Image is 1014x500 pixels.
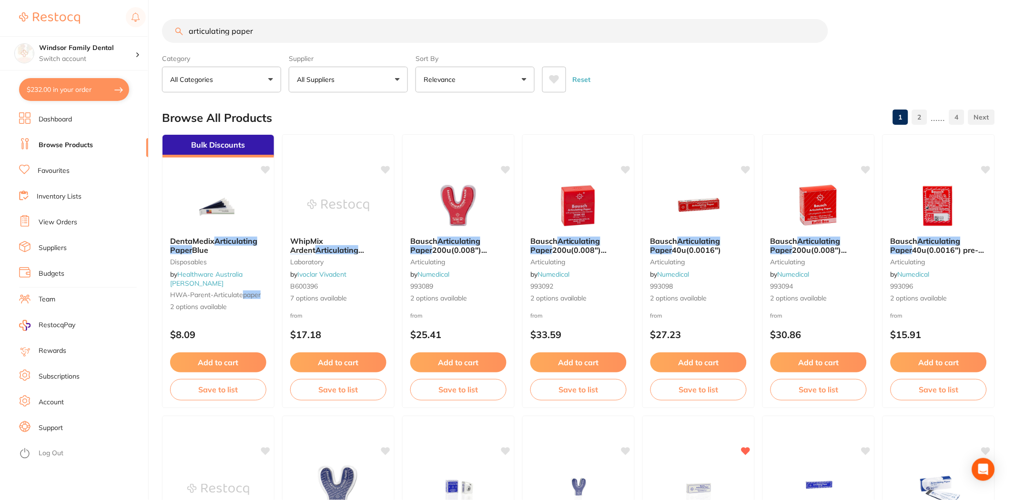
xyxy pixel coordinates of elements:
span: Bausch [771,236,798,246]
p: $30.86 [771,329,867,340]
em: Paper [410,245,432,255]
em: paper [243,290,261,299]
img: DentaMedix Articulating Paper Blue [187,181,249,229]
span: 7 options available [290,294,386,303]
em: Articulating [558,236,600,246]
a: RestocqPay [19,320,75,331]
p: All Categories [170,75,217,84]
p: $15.91 [891,329,987,340]
em: Articulating [214,236,257,246]
em: Paper [771,245,792,255]
a: Restocq Logo [19,7,80,29]
em: Articulating [678,236,720,246]
small: articulating [530,258,627,266]
span: by [290,270,346,279]
a: 2 [912,108,927,127]
a: Account [39,398,64,407]
img: Bausch Articulating Paper 40u(0.0016") pre-cut strips BK-62 200pcs [908,181,970,229]
a: Rewards [39,346,66,356]
img: RestocqPay [19,320,30,331]
p: $8.09 [170,329,266,340]
em: Paper [170,245,192,255]
a: Budgets [39,269,64,279]
b: Bausch Articulating Paper 40u(0.0016") [650,237,747,254]
p: ...... [931,112,945,123]
a: Subscriptions [39,372,80,381]
p: $17.18 [290,329,386,340]
span: 993096 [891,282,913,290]
button: Save to list [410,379,507,400]
a: Favourites [38,166,70,176]
span: 2 options available [650,294,747,303]
img: Bausch Articulating Paper 200u(0.008") Refillbox BK-1002 300pcsm [788,181,850,229]
button: Add to cart [290,352,386,372]
span: 40u(0.0016") [672,245,721,255]
span: 200u(0.008") w/dispenser BK-02 300pcs [530,245,607,272]
a: Numedical [417,270,449,279]
button: Add to cart [170,352,266,372]
span: B600396 [290,282,318,290]
a: Team [39,295,55,304]
button: Reset [570,67,594,92]
em: Articulating [437,236,480,246]
span: 2 options available [891,294,987,303]
span: from [410,312,423,319]
small: laboratory [290,258,386,266]
span: 2 options available [410,294,507,303]
span: 993094 [771,282,793,290]
label: Sort By [416,54,535,63]
b: WhipMix Ardent Articulating Paper Premium [290,237,386,254]
a: Numedical [658,270,690,279]
button: Save to list [771,379,867,400]
small: articulating [650,258,747,266]
span: DentaMedix [170,236,214,246]
span: from [650,312,663,319]
p: Relevance [424,75,459,84]
p: Switch account [39,54,135,64]
span: by [170,270,243,287]
span: from [771,312,783,319]
span: Bausch [410,236,437,246]
span: from [530,312,543,319]
a: Numedical [898,270,930,279]
b: Bausch Articulating Paper 200u(0.008") w/dispenser BK-02 300pcs [530,237,627,254]
span: by [650,270,690,279]
small: articulating [771,258,867,266]
p: $25.41 [410,329,507,340]
a: 1 [893,108,908,127]
button: Save to list [530,379,627,400]
p: $27.23 [650,329,747,340]
a: 4 [949,108,964,127]
span: by [891,270,930,279]
em: Articulating [918,236,961,246]
h4: Windsor Family Dental [39,43,135,53]
button: Add to cart [530,352,627,372]
p: $33.59 [530,329,627,340]
div: Open Intercom Messenger [972,458,995,481]
b: Bausch Articulating Paper 200u(0.008") Horseshoe BK-04, 50pcsm [410,237,507,254]
p: All Suppliers [297,75,338,84]
span: 200u(0.008") Horseshoe BK-04, 50pcsm [410,245,506,263]
em: Paper [530,245,552,255]
img: Bausch Articulating Paper 40u(0.0016") [668,181,730,229]
em: Paper [290,254,312,263]
button: Save to list [170,379,266,400]
b: Bausch Articulating Paper 200u(0.008") Refillbox BK-1002 300pcsm [771,237,867,254]
b: DentaMedix Articulating Paper Blue [170,237,266,254]
span: Bausch [530,236,558,246]
input: Search Products [162,19,828,43]
span: by [530,270,569,279]
span: 40u(0.0016") pre-cut strips BK-62 200pcs [891,245,984,263]
img: Bausch Articulating Paper 200u(0.008") w/dispenser BK-02 300pcs [548,181,609,229]
span: RestocqPay [39,320,75,330]
a: Healthware Australia [PERSON_NAME] [170,270,243,287]
em: Paper [891,245,913,255]
a: Dashboard [39,115,72,124]
a: Browse Products [39,140,93,150]
a: Inventory Lists [37,192,81,201]
span: by [771,270,810,279]
span: Bausch [650,236,678,246]
em: Articulating [798,236,841,246]
span: 993089 [410,282,433,290]
em: Articulating [315,245,358,255]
